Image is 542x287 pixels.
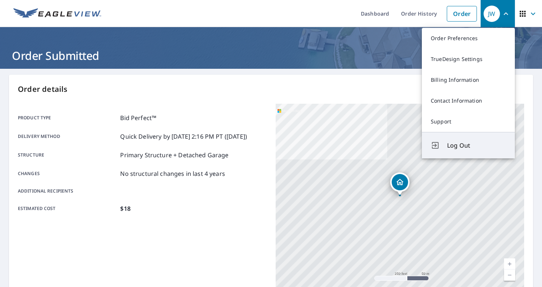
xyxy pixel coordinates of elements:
[18,151,117,159] p: Structure
[120,132,247,141] p: Quick Delivery by [DATE] 2:16 PM PT ([DATE])
[18,84,524,95] p: Order details
[9,48,533,63] h1: Order Submitted
[422,90,515,111] a: Contact Information
[422,49,515,70] a: TrueDesign Settings
[422,132,515,158] button: Log Out
[447,141,506,150] span: Log Out
[13,8,101,19] img: EV Logo
[447,6,477,22] a: Order
[504,258,515,270] a: Current Level 17, Zoom In
[484,6,500,22] div: JW
[422,70,515,90] a: Billing Information
[390,172,410,196] div: Dropped pin, building 1, Residential property, 90 Edward Dr SE Le Mars, IA 51031
[120,204,130,213] p: $18
[18,113,117,122] p: Product type
[504,270,515,281] a: Current Level 17, Zoom Out
[120,151,228,159] p: Primary Structure + Detached Garage
[422,28,515,49] a: Order Preferences
[18,169,117,178] p: Changes
[120,169,225,178] p: No structural changes in last 4 years
[120,113,156,122] p: Bid Perfect™
[422,111,515,132] a: Support
[18,132,117,141] p: Delivery method
[18,204,117,213] p: Estimated cost
[18,188,117,194] p: Additional recipients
